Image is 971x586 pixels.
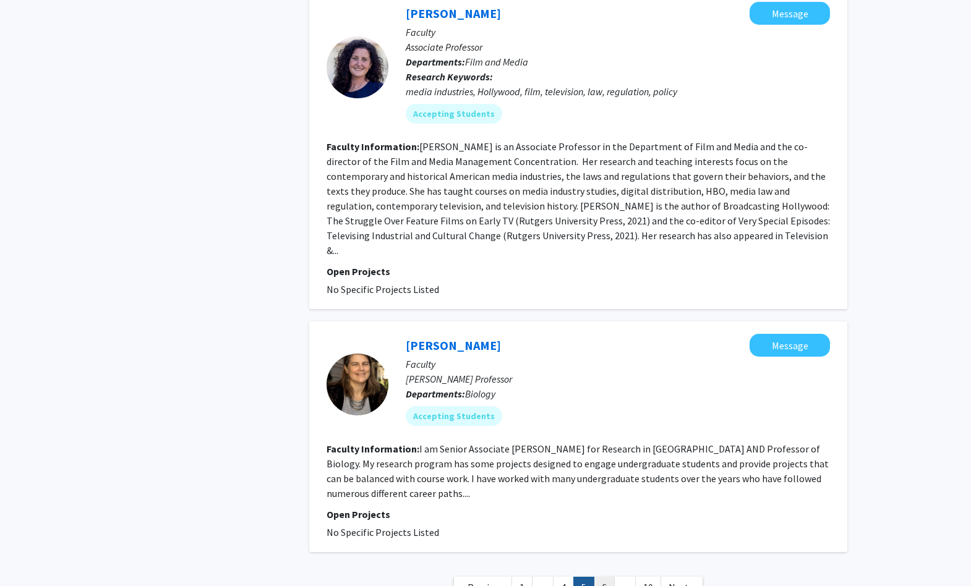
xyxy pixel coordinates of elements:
[406,25,830,40] p: Faculty
[465,56,528,68] span: Film and Media
[406,357,830,372] p: Faculty
[406,372,830,386] p: [PERSON_NAME] Professor
[406,388,465,400] b: Departments:
[327,264,830,279] p: Open Projects
[327,507,830,522] p: Open Projects
[406,84,830,99] div: media industries, Hollywood, film, television, law, regulation, policy
[406,104,502,124] mat-chip: Accepting Students
[9,530,53,577] iframe: Chat
[327,443,419,455] b: Faculty Information:
[750,2,830,25] button: Message Jennifer Porst
[327,443,829,499] fg-read-more: I am Senior Associate [PERSON_NAME] for Research in [GEOGRAPHIC_DATA] AND Professor of Biology. M...
[327,140,419,153] b: Faculty Information:
[327,283,439,295] span: No Specific Projects Listed
[406,338,501,353] a: [PERSON_NAME]
[406,406,502,426] mat-chip: Accepting Students
[406,56,465,68] b: Departments:
[750,334,830,357] button: Message Anita Corbett
[406,6,501,21] a: [PERSON_NAME]
[406,70,493,83] b: Research Keywords:
[465,388,495,400] span: Biology
[406,40,830,54] p: Associate Professor
[327,140,830,257] fg-read-more: [PERSON_NAME] is an Associate Professor in the Department of Film and Media and the co-director o...
[327,526,439,538] span: No Specific Projects Listed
